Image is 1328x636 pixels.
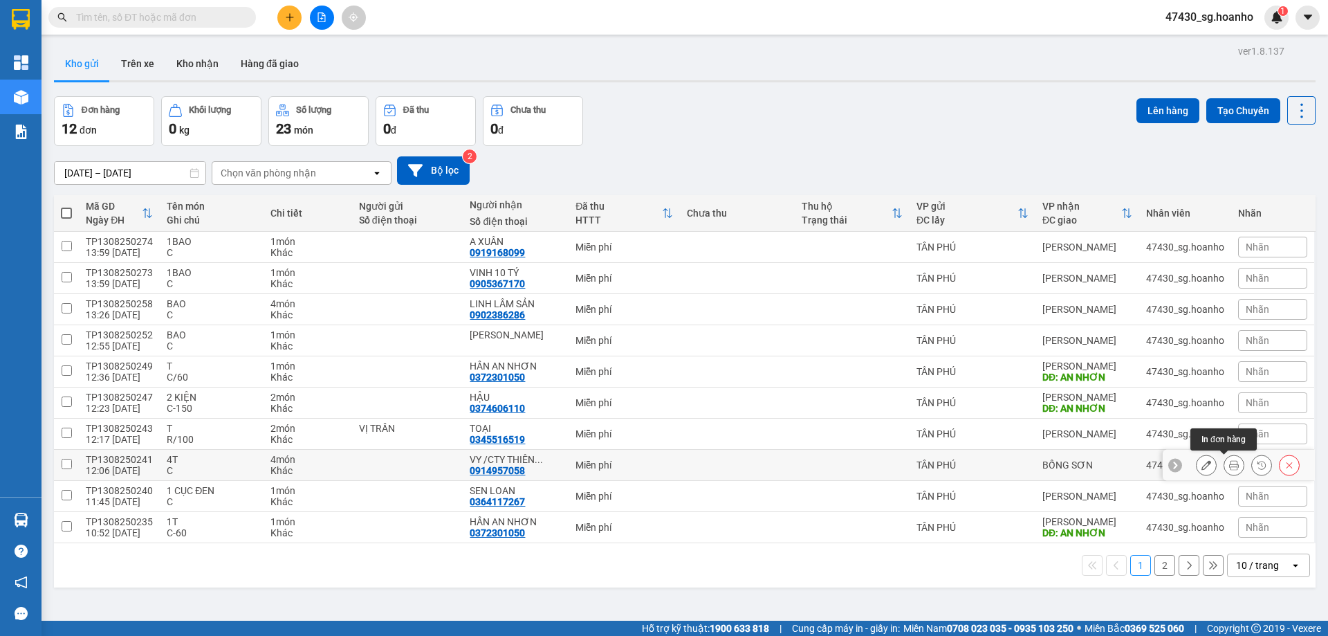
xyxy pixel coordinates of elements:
span: notification [15,576,28,589]
div: TÂN PHÚ [916,491,1029,502]
span: 0 [383,120,391,137]
div: 47430_sg.hoanho [1146,397,1224,408]
span: Nhận: [90,12,123,26]
div: VP gửi [916,201,1017,212]
div: 1 món [270,485,345,496]
div: TP1308250241 [86,454,153,465]
span: caret-down [1302,11,1314,24]
span: SL [100,87,119,107]
div: 0374606110 [470,403,525,414]
div: Khác [270,278,345,289]
div: Khác [270,403,345,414]
div: Khác [270,527,345,538]
div: 2 món [270,392,345,403]
span: kg [179,125,190,136]
div: In đơn hàng [1190,428,1257,451]
div: Miễn phí [575,335,673,346]
div: Khác [270,434,345,445]
span: Nhãn [1246,522,1269,533]
div: 0914957058 [470,465,525,476]
div: 1 món [270,329,345,340]
div: DĐ: AN NHƠN [1042,372,1132,383]
div: C [167,278,257,289]
img: icon-new-feature [1271,11,1283,24]
div: TP1308250240 [86,485,153,496]
button: Đã thu0đ [376,96,476,146]
div: 1BAO [167,236,257,247]
button: Bộ lọc [397,156,470,185]
span: đ [498,125,504,136]
div: BAO [167,298,257,309]
div: [PERSON_NAME] [1042,335,1132,346]
input: Tìm tên, số ĐT hoặc mã đơn [76,10,239,25]
strong: 0708 023 035 - 0935 103 250 [947,623,1073,634]
span: Nhãn [1246,397,1269,408]
div: 47430_sg.hoanho [1146,273,1224,284]
img: logo-vxr [12,9,30,30]
div: DĐ: AN NHƠN [1042,403,1132,414]
div: BAO [167,329,257,340]
div: VP nhận [1042,201,1121,212]
div: Miễn phí [575,273,673,284]
button: Hàng đã giao [230,47,310,80]
span: question-circle [15,545,28,558]
div: HÂN AN NHƠN [470,516,562,527]
svg: open [1290,560,1301,571]
div: 0372301050 [470,527,525,538]
strong: 0369 525 060 [1125,623,1184,634]
div: ĐC giao [1042,215,1121,226]
div: LINH LÂM SẢN [470,298,562,309]
div: Khác [270,465,345,476]
div: HÂN AN NHƠN [470,361,562,372]
div: SEN LOAN [470,485,562,496]
div: 47430_sg.hoanho [1146,428,1224,439]
div: BỒNG SƠN [1042,460,1132,471]
div: Miễn phí [575,366,673,377]
div: Khác [270,309,345,320]
div: TP1308250258 [86,298,153,309]
div: TP1308250243 [86,423,153,434]
div: VY /CTY THIÊN PHÁT [470,454,562,465]
th: Toggle SortBy [795,195,910,232]
div: Ngày ĐH [86,215,142,226]
div: Thu hộ [802,201,892,212]
div: C [167,247,257,258]
div: Tên hàng: T ( : 1 ) [12,89,201,106]
span: Nhãn [1246,366,1269,377]
div: 0919168099 [470,247,525,258]
div: 4T [167,454,257,465]
div: T [167,361,257,372]
div: Nhân viên [1146,208,1224,219]
div: 12:36 [DATE] [86,372,153,383]
div: Chọn văn phòng nhận [221,166,316,180]
div: Khác [270,247,345,258]
div: 47430_sg.hoanho [1146,335,1224,346]
button: caret-down [1295,6,1320,30]
div: Mã GD [86,201,142,212]
button: Khối lượng0kg [161,96,261,146]
div: 1 món [270,361,345,372]
div: Chi tiết [270,208,345,219]
span: copyright [1251,624,1261,633]
div: Miễn phí [575,397,673,408]
button: Trên xe [110,47,165,80]
div: 12:23 [DATE] [86,403,153,414]
span: message [15,607,28,620]
div: 12:06 [DATE] [86,465,153,476]
div: TÂN PHÚ [916,273,1029,284]
span: 47430_sg.hoanho [1154,8,1264,26]
div: C-150 [167,403,257,414]
svg: open [371,167,382,179]
div: Nhãn [1238,208,1307,219]
strong: 1900 633 818 [710,623,769,634]
div: Khác [270,496,345,507]
input: Select a date range. [55,162,205,184]
div: Tên món [167,201,257,212]
div: Khối lượng [189,105,231,115]
div: C-60 [167,527,257,538]
span: 23 [276,120,291,137]
div: 47430_sg.hoanho [1146,304,1224,315]
div: 0905367170 [470,278,525,289]
div: [PERSON_NAME] [1042,428,1132,439]
span: Nhãn [1246,491,1269,502]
